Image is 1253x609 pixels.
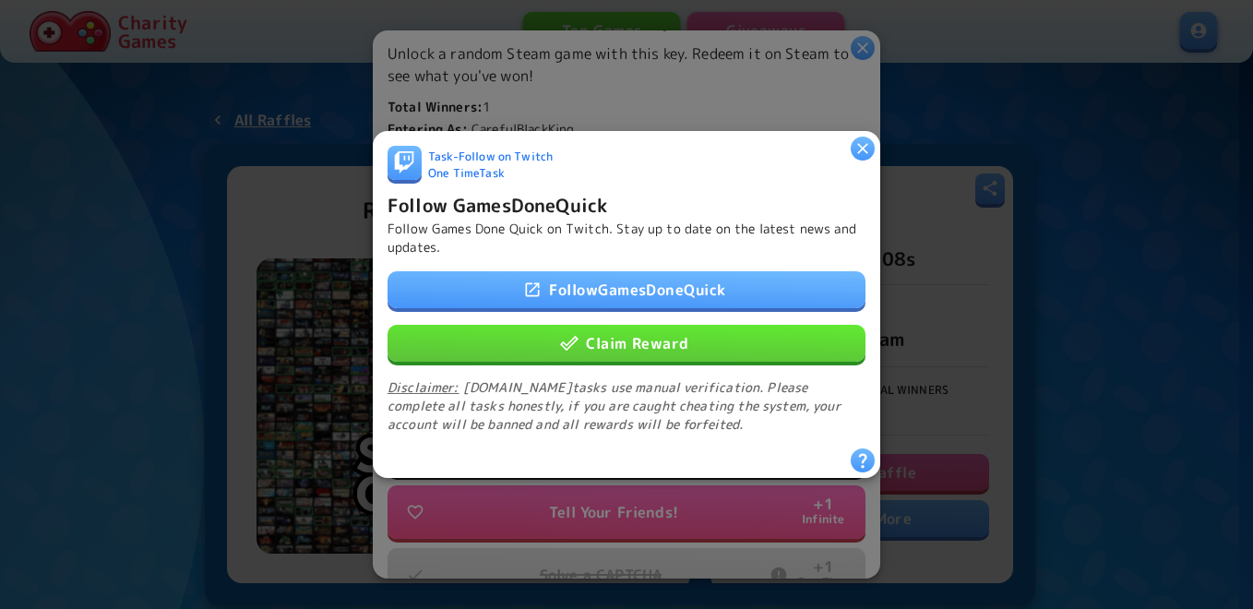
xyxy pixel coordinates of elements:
[388,378,459,396] u: Disclaimer:
[388,325,865,362] button: Claim Reward
[388,271,865,308] a: FollowGamesDoneQuick
[388,220,865,257] p: Follow Games Done Quick on Twitch. Stay up to date on the latest news and updates.
[428,149,553,166] span: Task - Follow on Twitch
[388,190,607,220] h6: Follow GamesDoneQuick
[388,378,865,434] p: [DOMAIN_NAME] tasks use manual verification. Please complete all tasks honestly, if you are caugh...
[428,165,505,183] span: One Time Task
